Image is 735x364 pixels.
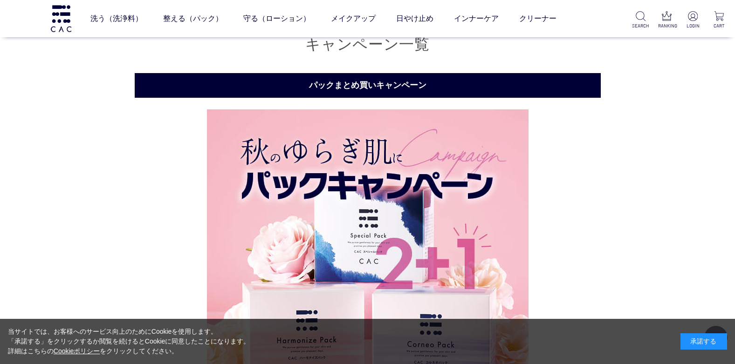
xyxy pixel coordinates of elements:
h2: パックまとめ買いキャンペーン [135,73,601,98]
a: インナーケア [454,6,499,32]
img: logo [49,5,73,32]
a: クリーナー [519,6,556,32]
a: RANKING [658,11,675,29]
p: SEARCH [632,22,649,29]
a: LOGIN [685,11,701,29]
a: 日やけ止め [396,6,433,32]
a: 整える（パック） [163,6,223,32]
a: CART [711,11,728,29]
p: LOGIN [685,22,701,29]
div: 承諾する [680,333,727,350]
a: Cookieポリシー [54,347,100,355]
div: 当サイトでは、お客様へのサービス向上のためにCookieを使用します。 「承諾する」をクリックするか閲覧を続けるとCookieに同意したことになります。 詳細はこちらの をクリックしてください。 [8,327,250,356]
p: CART [711,22,728,29]
p: RANKING [658,22,675,29]
a: 守る（ローション） [243,6,310,32]
a: SEARCH [632,11,649,29]
a: メイクアップ [331,6,376,32]
a: 洗う（洗浄料） [90,6,143,32]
